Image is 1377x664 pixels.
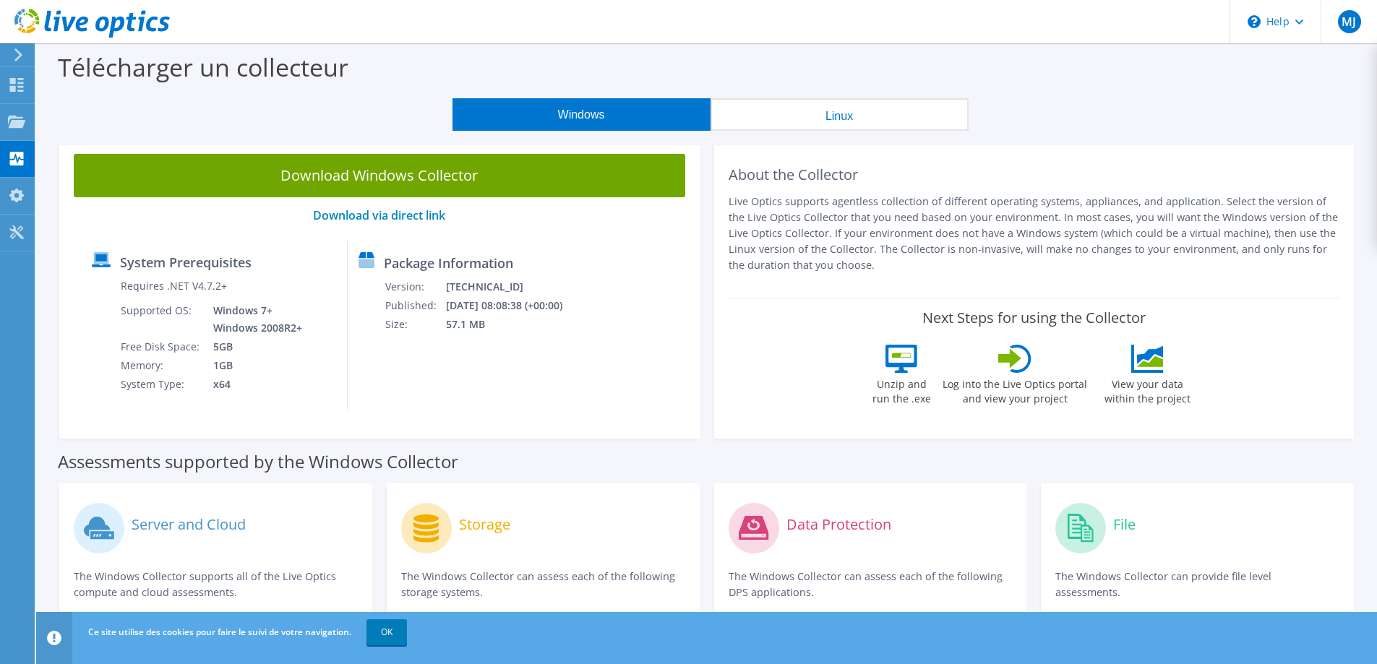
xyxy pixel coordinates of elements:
[729,569,1013,600] p: The Windows Collector can assess each of the following DPS applications.
[385,277,445,296] td: Version:
[202,337,305,356] td: 5GB
[202,375,305,394] td: x64
[121,279,227,293] label: Requires .NET V4.7.2+
[1095,373,1199,406] label: View your data within the project
[868,373,935,406] label: Unzip and run the .exe
[401,569,685,600] p: The Windows Collector can assess each of the following storage systems.
[445,277,581,296] td: [TECHNICAL_ID]
[58,51,348,84] label: Télécharger un collecteur
[1338,10,1361,33] span: MJ
[1248,15,1261,28] svg: \n
[74,569,358,600] p: The Windows Collector supports all of the Live Optics compute and cloud assessments.
[74,154,685,197] a: Download Windows Collector
[120,255,252,270] label: System Prerequisites
[202,301,305,337] td: Windows 7+ Windows 2008R2+
[120,301,202,337] td: Supported OS:
[313,207,445,223] a: Download via direct link
[384,256,513,270] label: Package Information
[452,98,711,131] button: Windows
[120,375,202,394] td: System Type:
[88,626,351,638] span: Ce site utilise des cookies pour faire le suivi de votre navigation.
[729,166,1340,184] h2: About the Collector
[922,309,1146,327] label: Next Steps for using the Collector
[711,98,969,131] button: Linux
[445,315,581,334] td: 57.1 MB
[1113,517,1136,532] label: File
[445,296,581,315] td: [DATE] 08:08:38 (+00:00)
[202,356,305,375] td: 1GB
[120,356,202,375] td: Memory:
[58,454,458,469] label: Assessments supported by the Windows Collector
[385,296,445,315] td: Published:
[1055,569,1339,600] p: The Windows Collector can provide file level assessments.
[786,517,891,532] label: Data Protection
[942,373,1088,406] label: Log into the Live Optics portal and view your project
[459,517,510,532] label: Storage
[729,194,1340,273] p: Live Optics supports agentless collection of different operating systems, appliances, and applica...
[366,619,407,645] a: OK
[385,315,445,334] td: Size:
[132,517,246,532] label: Server and Cloud
[120,337,202,356] td: Free Disk Space:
